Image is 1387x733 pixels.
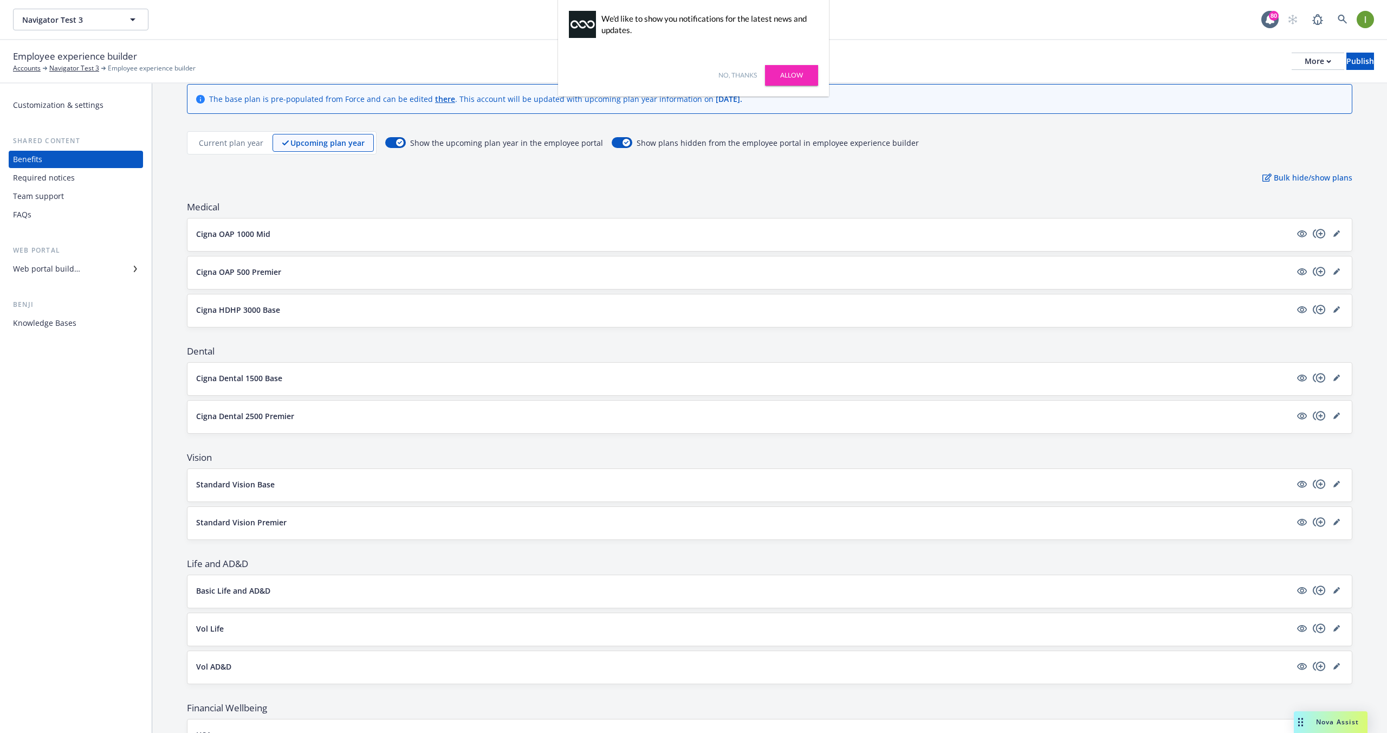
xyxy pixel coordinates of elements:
[9,314,143,332] a: Knowledge Bases
[601,13,813,36] div: We'd like to show you notifications for the latest news and updates.
[1346,53,1374,69] div: Publish
[196,228,1291,240] button: Cigna OAP 1000 Mid
[9,260,143,278] a: Web portal builder
[187,345,1352,358] span: Dental
[196,304,280,316] p: Cigna HDHP 3000 Base
[187,702,1352,715] span: Financial Wellbeing
[1313,371,1326,384] a: copyPlus
[13,188,64,205] div: Team support
[9,151,143,168] a: Benefits
[1330,516,1343,529] a: editPencil
[1316,717,1359,726] span: Nova Assist
[1330,265,1343,278] a: editPencil
[1313,622,1326,635] a: copyPlus
[108,63,196,73] span: Employee experience builder
[1295,409,1308,422] a: visible
[196,228,270,240] p: Cigna OAP 1000 Mid
[9,245,143,256] div: Web portal
[1269,11,1279,21] div: 80
[196,266,281,278] p: Cigna OAP 500 Premier
[187,557,1352,570] span: Life and AD&D
[1330,660,1343,673] a: editPencil
[9,136,143,146] div: Shared content
[1357,11,1374,28] img: photo
[1332,9,1353,30] a: Search
[1295,516,1308,529] a: visible
[1313,516,1326,529] a: copyPlus
[1294,711,1307,733] div: Drag to move
[13,260,80,278] div: Web portal builder
[196,623,224,634] p: Vol Life
[13,169,75,187] div: Required notices
[196,372,282,384] p: Cigna Dental 1500 Base
[13,49,137,63] span: Employee experience builder
[435,94,455,104] a: there
[765,65,818,86] a: Allow
[196,661,1291,672] button: Vol AD&D
[1295,660,1308,673] a: visible
[13,97,103,114] div: Customization & settings
[1313,409,1326,422] a: copyPlus
[1292,53,1344,70] button: More
[13,206,31,223] div: FAQs
[1313,265,1326,278] a: copyPlus
[1346,53,1374,70] button: Publish
[1295,371,1308,384] a: visible
[455,94,716,104] span: . This account will be updated with upcoming plan year information on
[196,517,287,528] p: Standard Vision Premier
[187,201,1352,214] span: Medical
[1295,584,1308,597] a: visible
[196,266,1291,278] button: Cigna OAP 500 Premier
[290,137,365,149] p: Upcoming plan year
[1295,303,1308,316] a: visible
[187,451,1352,464] span: Vision
[196,623,1291,634] button: Vol Life
[196,410,294,422] p: Cigna Dental 2500 Premier
[1295,265,1308,278] a: visible
[1294,711,1367,733] button: Nova Assist
[9,299,143,310] div: Benji
[196,585,1291,596] button: Basic Life and AD&D
[1313,478,1326,491] a: copyPlus
[196,372,1291,384] button: Cigna Dental 1500 Base
[196,661,231,672] p: Vol AD&D
[1313,303,1326,316] a: copyPlus
[1313,227,1326,240] a: copyPlus
[1305,53,1331,69] div: More
[716,94,742,104] span: [DATE] .
[1295,478,1308,491] a: visible
[196,517,1291,528] button: Standard Vision Premier
[1295,622,1308,635] a: visible
[13,314,76,332] div: Knowledge Bases
[1295,227,1308,240] a: visible
[209,94,435,104] span: The base plan is pre-populated from Force and can be edited
[9,188,143,205] a: Team support
[199,137,263,149] p: Current plan year
[196,410,1291,422] button: Cigna Dental 2500 Premier
[637,137,919,149] span: Show plans hidden from the employee portal in employee experience builder
[1330,371,1343,384] a: editPencil
[1330,622,1343,635] a: editPencil
[196,585,270,596] p: Basic Life and AD&D
[1330,303,1343,316] a: editPencil
[1330,478,1343,491] a: editPencil
[1330,584,1343,597] a: editPencil
[9,206,143,223] a: FAQs
[13,9,148,30] button: Navigator Test 3
[9,169,143,187] a: Required notices
[1307,9,1328,30] a: Report a Bug
[13,151,42,168] div: Benefits
[13,63,41,73] a: Accounts
[1330,227,1343,240] a: editPencil
[196,479,275,490] p: Standard Vision Base
[1313,584,1326,597] a: copyPlus
[410,137,603,149] span: Show the upcoming plan year in the employee portal
[1282,9,1304,30] a: Start snowing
